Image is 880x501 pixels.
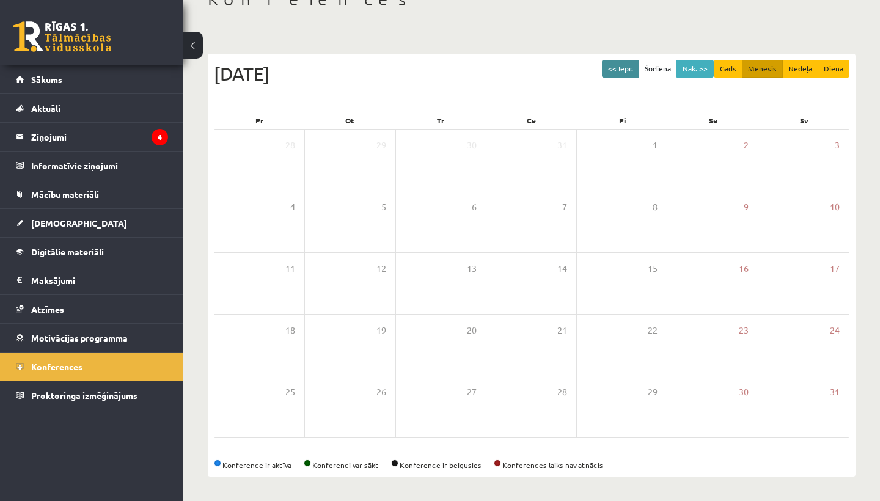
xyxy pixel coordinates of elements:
span: Konferences [31,361,82,372]
span: 18 [285,324,295,337]
legend: Informatīvie ziņojumi [31,152,168,180]
button: Šodiena [639,60,677,78]
span: Proktoringa izmēģinājums [31,390,137,401]
a: Rīgas 1. Tālmācības vidusskola [13,21,111,52]
span: 28 [557,386,567,399]
span: 15 [648,262,658,276]
span: 12 [376,262,386,276]
a: Maksājumi [16,266,168,294]
a: Aktuāli [16,94,168,122]
span: 28 [285,139,295,152]
button: Gads [714,60,743,78]
span: 19 [376,324,386,337]
div: Ot [305,112,396,129]
a: Konferences [16,353,168,381]
span: Mācību materiāli [31,189,99,200]
span: 29 [648,386,658,399]
button: Nāk. >> [676,60,714,78]
span: Aktuāli [31,103,61,114]
span: Motivācijas programma [31,332,128,343]
button: Mēnesis [742,60,783,78]
a: Motivācijas programma [16,324,168,352]
span: 9 [744,200,749,214]
a: Proktoringa izmēģinājums [16,381,168,409]
span: 7 [562,200,567,214]
span: [DEMOGRAPHIC_DATA] [31,218,127,229]
div: Pi [577,112,668,129]
span: 26 [376,386,386,399]
button: << Iepr. [602,60,639,78]
a: [DEMOGRAPHIC_DATA] [16,209,168,237]
span: 31 [830,386,840,399]
span: 10 [830,200,840,214]
span: 17 [830,262,840,276]
span: Digitālie materiāli [31,246,104,257]
span: 25 [285,386,295,399]
div: Ce [486,112,577,129]
span: 6 [472,200,477,214]
span: 14 [557,262,567,276]
div: Tr [395,112,486,129]
span: 11 [285,262,295,276]
legend: Maksājumi [31,266,168,294]
div: Konference ir aktīva Konferenci var sākt Konference ir beigusies Konferences laiks nav atnācis [214,459,849,470]
span: 22 [648,324,658,337]
span: Atzīmes [31,304,64,315]
div: Pr [214,112,305,129]
span: 8 [653,200,658,214]
span: 30 [739,386,749,399]
a: Atzīmes [16,295,168,323]
span: 23 [739,324,749,337]
div: Se [668,112,759,129]
span: 20 [467,324,477,337]
legend: Ziņojumi [31,123,168,151]
button: Nedēļa [782,60,818,78]
span: 21 [557,324,567,337]
div: [DATE] [214,60,849,87]
a: Sākums [16,65,168,93]
a: Informatīvie ziņojumi [16,152,168,180]
span: 1 [653,139,658,152]
span: 5 [381,200,386,214]
span: 29 [376,139,386,152]
span: 27 [467,386,477,399]
span: 2 [744,139,749,152]
a: Mācību materiāli [16,180,168,208]
span: 13 [467,262,477,276]
span: 16 [739,262,749,276]
span: 3 [835,139,840,152]
span: Sākums [31,74,62,85]
button: Diena [818,60,849,78]
a: Ziņojumi4 [16,123,168,151]
a: Digitālie materiāli [16,238,168,266]
div: Sv [758,112,849,129]
span: 30 [467,139,477,152]
span: 31 [557,139,567,152]
span: 24 [830,324,840,337]
span: 4 [290,200,295,214]
i: 4 [152,129,168,145]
